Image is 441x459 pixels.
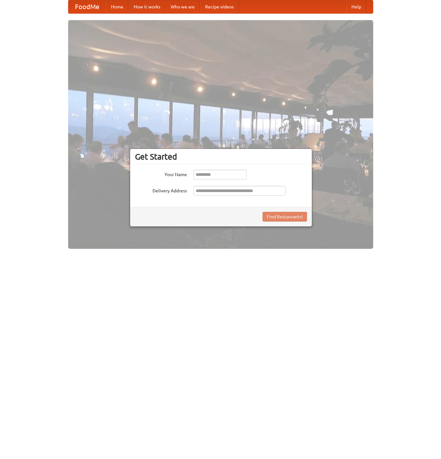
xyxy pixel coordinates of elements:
[165,0,200,13] a: Who we are
[106,0,129,13] a: Home
[135,186,187,194] label: Delivery Address
[135,170,187,178] label: Your Name
[346,0,366,13] a: Help
[200,0,239,13] a: Recipe videos
[68,0,106,13] a: FoodMe
[135,152,307,162] h3: Get Started
[263,212,307,222] button: Find Restaurants!
[129,0,165,13] a: How it works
